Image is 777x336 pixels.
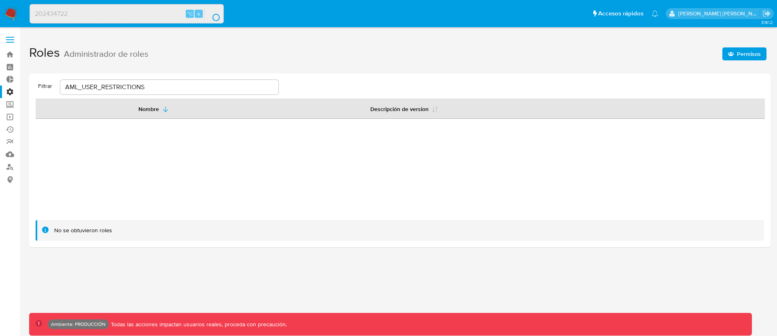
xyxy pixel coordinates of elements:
[598,9,643,18] span: Accesos rápidos
[30,9,223,19] input: Buscar usuario o caso...
[204,8,221,19] button: search-icon
[197,10,200,17] span: s
[187,10,193,17] span: ⌥
[678,10,760,17] p: victor.david@mercadolibre.com.co
[762,9,771,18] a: Salir
[652,10,658,17] a: Notificaciones
[109,321,287,328] p: Todas las acciones impactan usuarios reales, proceda con precaución.
[51,323,106,326] p: Ambiente: PRODUCCIÓN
